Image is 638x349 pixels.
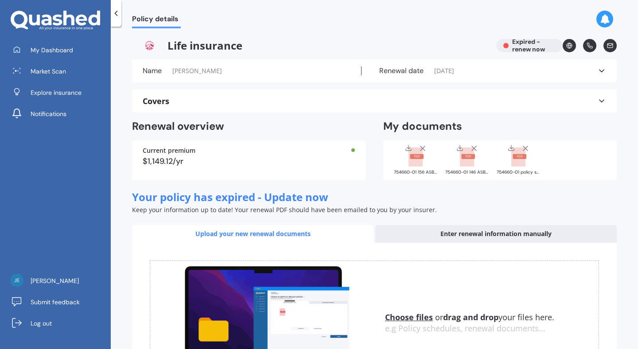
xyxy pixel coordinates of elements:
[394,170,438,174] div: 754660-01 156 ASBMAJUMB VERSION 3 (1).pdf
[7,293,111,311] a: Submit feedback
[385,324,599,333] div: e.g Policy schedules, renewal documents...
[31,298,80,306] span: Submit feedback
[383,120,462,133] h2: My documents
[132,206,437,214] span: Keep your information up to date! Your renewal PDF should have been emailed to you by your insurer.
[143,66,162,75] label: Name
[31,276,79,285] span: [PERSON_NAME]
[385,312,554,322] span: or your files here.
[7,84,111,101] a: Explore insurance
[31,109,66,118] span: Notifications
[143,147,355,154] div: Current premium
[443,312,498,322] b: drag and drop
[434,66,454,75] span: [DATE]
[10,274,23,287] img: 35cba09dc92ee9cdfa3ac96e515bd96c
[132,190,328,204] span: Your policy has expired - Update now
[132,39,489,52] span: Life insurance
[7,272,111,290] a: [PERSON_NAME]
[445,170,490,174] div: 754660-01 146 ASBMAJAP VERSION 4 (1).pdf
[497,170,541,174] div: 754660-01 policy summary.pdf
[7,41,111,59] a: My Dashboard
[31,67,66,76] span: Market Scan
[132,120,366,133] h2: Renewal overview
[31,88,82,97] span: Explore insurance
[31,46,73,54] span: My Dashboard
[375,225,617,243] div: Enter renewal information manually
[132,39,167,52] img: AIA.webp
[132,225,373,243] div: Upload your new renewal documents
[31,319,52,328] span: Log out
[172,66,222,75] span: [PERSON_NAME]
[143,157,355,165] div: $1,149.12/yr
[7,314,111,332] a: Log out
[7,105,111,123] a: Notifications
[7,62,111,80] a: Market Scan
[385,312,433,322] u: Choose files
[132,15,181,27] span: Policy details
[143,97,606,105] div: Covers
[379,66,424,75] label: Renewal date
